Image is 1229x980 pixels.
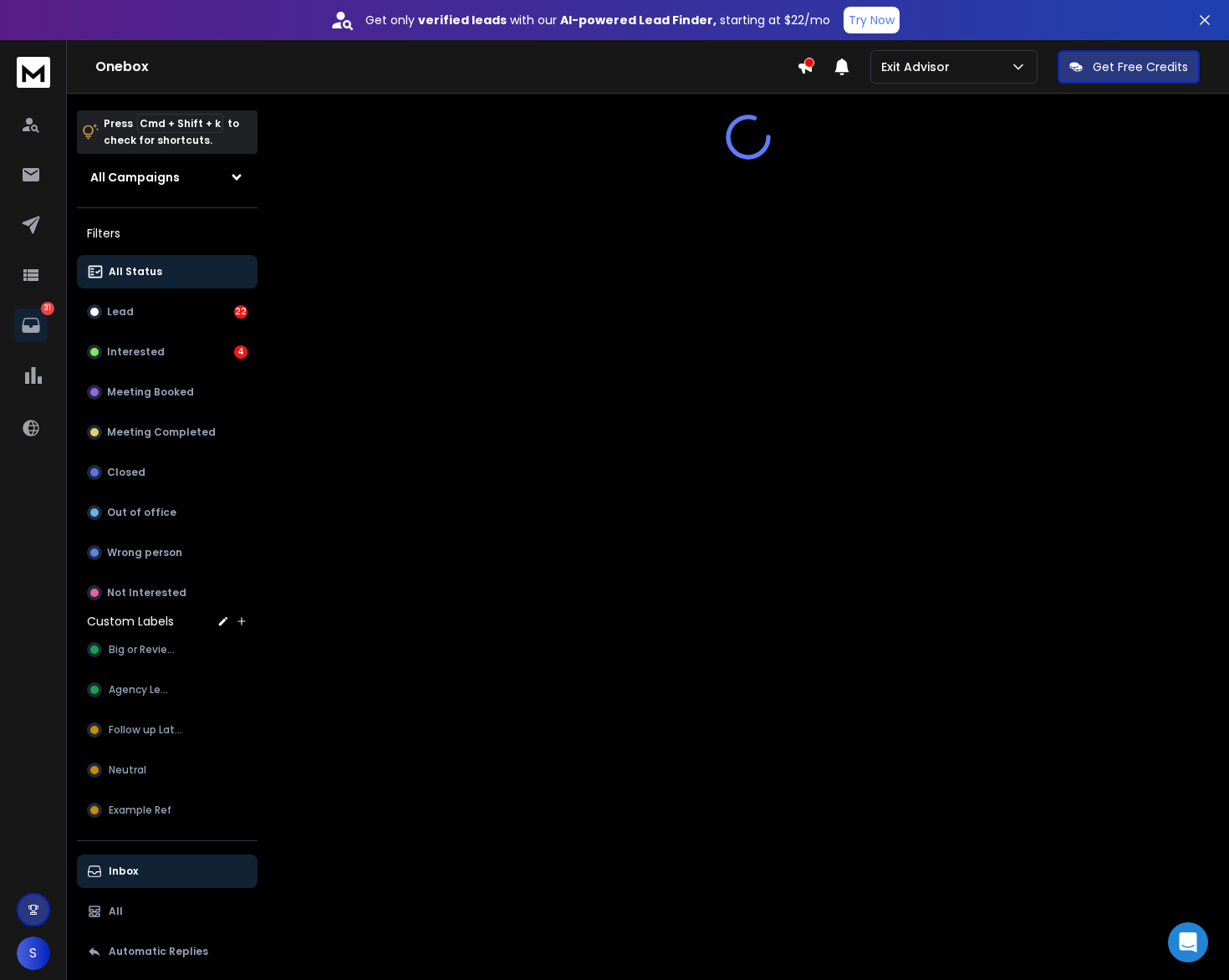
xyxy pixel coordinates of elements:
p: Exit Advisor [881,59,956,75]
strong: verified leads [418,12,507,28]
button: Lead22 [77,295,258,329]
p: Automatic Replies [109,945,208,958]
button: Closed [77,456,258,489]
h1: All Campaigns [90,169,180,186]
button: Follow up Later [77,713,258,747]
button: Big or Review [77,633,258,666]
button: Not Interested [77,576,258,610]
button: Get Free Credits [1058,50,1200,84]
img: logo [17,57,50,88]
span: Example Ref [109,804,171,817]
button: Example Ref [77,794,258,827]
button: Agency Lead [77,673,258,707]
button: All Status [77,255,258,288]
button: All Campaigns [77,161,258,194]
button: Try Now [844,7,900,33]
button: Inbox [77,855,258,888]
div: 22 [234,305,247,319]
h3: Filters [77,222,258,245]
h1: Onebox [95,57,797,77]
button: Wrong person [77,536,258,569]
p: All [109,905,123,918]
p: Meeting Completed [107,426,216,439]
button: Meeting Completed [77,416,258,449]
button: S [17,937,50,970]
a: 31 [14,309,48,342]
span: Follow up Later [109,723,184,737]
div: Open Intercom Messenger [1168,922,1208,962]
button: Neutral [77,753,258,787]
h3: Custom Labels [87,613,174,630]
p: Try Now [849,12,895,28]
button: Automatic Replies [77,935,258,968]
p: Get only with our starting at $22/mo [365,12,830,28]
button: Meeting Booked [77,375,258,409]
div: 4 [234,345,247,359]
span: Big or Review [109,643,176,656]
span: Neutral [109,763,146,777]
p: All Status [109,265,162,278]
p: Interested [107,345,165,359]
p: Inbox [109,865,138,878]
button: All [77,895,258,928]
button: Out of office [77,496,258,529]
p: Out of office [107,506,176,519]
p: Not Interested [107,586,186,600]
p: 31 [41,302,54,315]
span: Cmd + Shift + k [137,114,223,133]
p: Lead [107,305,134,319]
strong: AI-powered Lead Finder, [560,12,716,28]
button: Interested4 [77,335,258,369]
p: Press to check for shortcuts. [104,115,239,149]
p: Get Free Credits [1093,59,1188,75]
p: Meeting Booked [107,385,194,399]
p: Wrong person [107,546,182,559]
span: Agency Lead [109,683,174,697]
p: Closed [107,466,145,479]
